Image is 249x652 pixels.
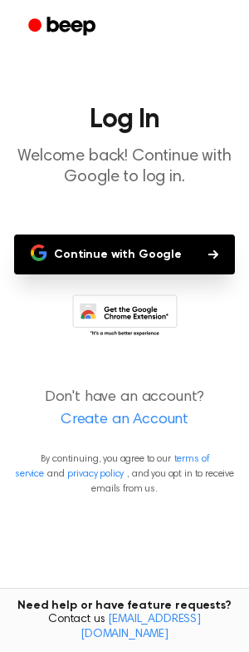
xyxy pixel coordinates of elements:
[13,387,236,432] p: Don't have an account?
[10,613,239,642] span: Contact us
[13,452,236,496] p: By continuing, you agree to our and , and you opt in to receive emails from us.
[13,146,236,188] p: Welcome back! Continue with Google to log in.
[17,409,232,432] a: Create an Account
[13,106,236,133] h1: Log In
[17,11,110,43] a: Beep
[14,235,235,274] button: Continue with Google
[81,614,201,640] a: [EMAIL_ADDRESS][DOMAIN_NAME]
[67,469,124,479] a: privacy policy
